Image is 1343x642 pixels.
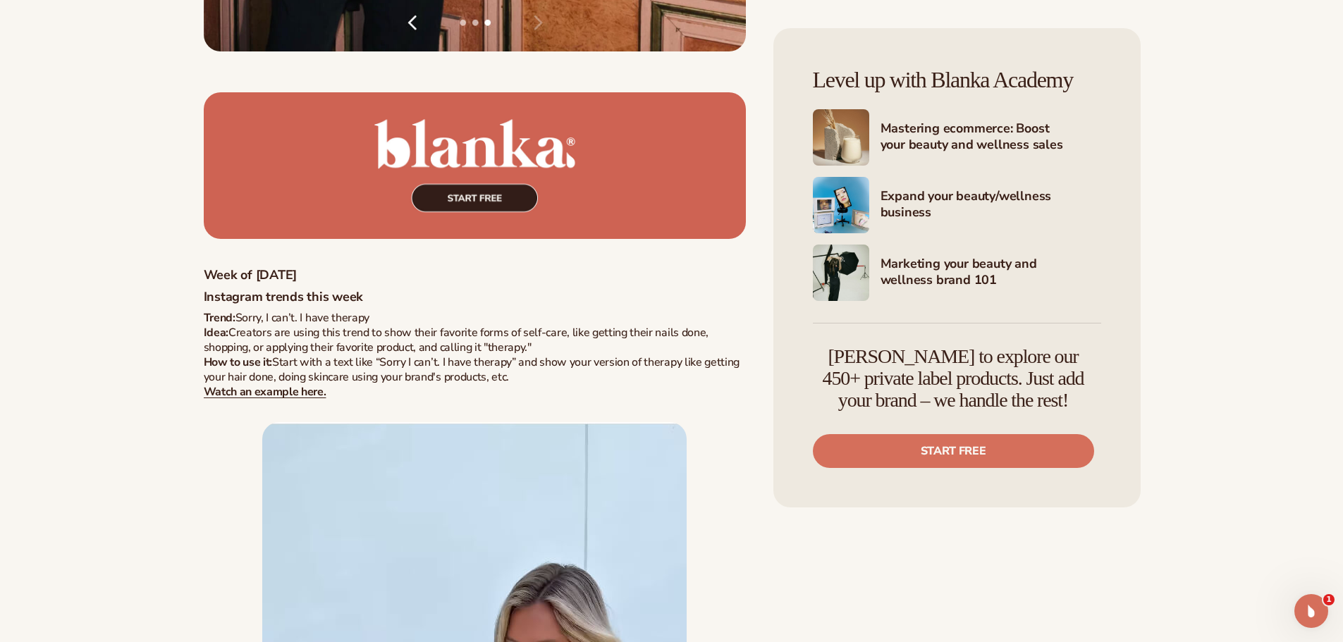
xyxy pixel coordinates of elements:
img: Shopify Image 6 [813,245,869,301]
span: Idea: [204,325,228,340]
img: Shopify Image 5 [813,177,869,233]
h4: Mastering ecommerce: Boost your beauty and wellness sales [881,121,1101,155]
iframe: Intercom live chat [1294,594,1328,628]
a: Start free [813,434,1094,468]
h4: Marketing your beauty and wellness brand 101 [881,256,1101,290]
strong: How to use it: [204,354,273,370]
p: Sorry, I can’t. I have therapy Creators are using this trend to show their favorite forms of self... [204,311,746,399]
a: Shopify Image 4 Mastering ecommerce: Boost your beauty and wellness sales [813,109,1101,166]
a: Shopify Image 5 Expand your beauty/wellness business [813,177,1101,233]
h4: Expand your beauty/wellness business [881,188,1101,223]
h5: Week of [DATE] [204,92,746,283]
strong: Instagram trends this week [204,288,364,305]
h4: Level up with Blanka Academy [813,68,1101,92]
h4: [PERSON_NAME] to explore our 450+ private label products. Just add your brand – we handle the rest! [813,346,1094,411]
a: Shopify Image 6 Marketing your beauty and wellness brand 101 [813,245,1101,301]
img: Shopify Image 4 [813,109,869,166]
strong: Trend: [204,310,235,326]
a: Watch an example here. [204,384,326,400]
img: Join Blanka for free today! [204,92,746,240]
span: 1 [1323,594,1335,605]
